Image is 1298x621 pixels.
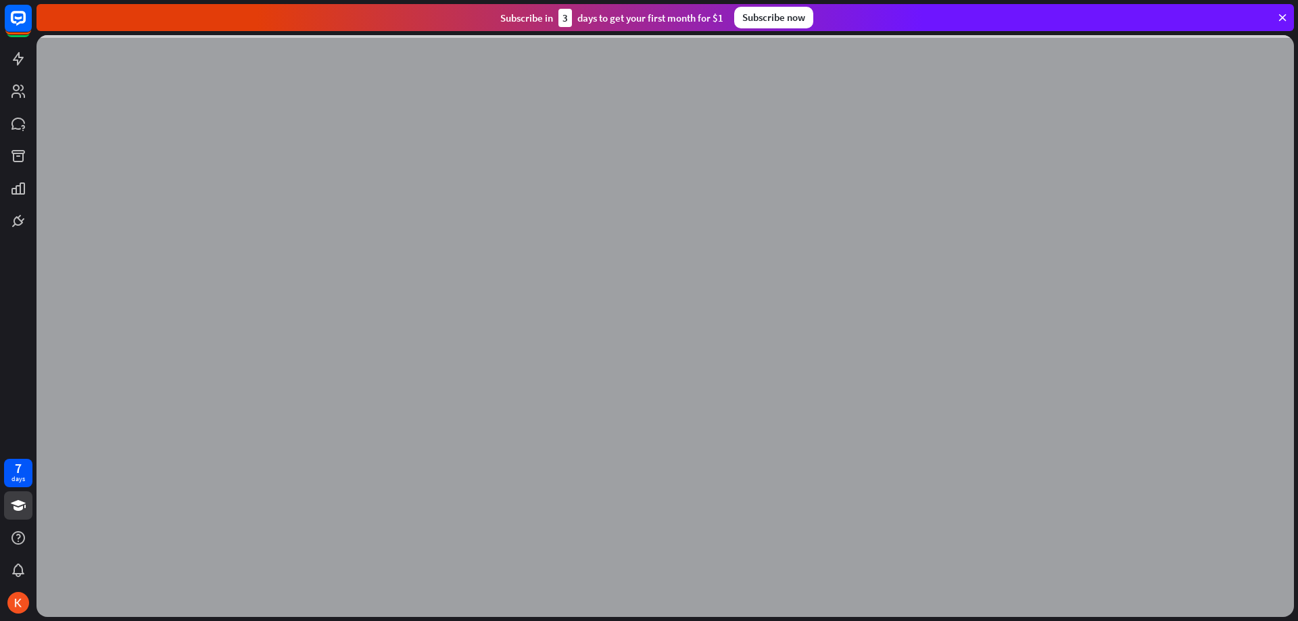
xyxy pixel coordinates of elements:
[11,474,25,484] div: days
[500,9,723,27] div: Subscribe in days to get your first month for $1
[734,7,813,28] div: Subscribe now
[15,462,22,474] div: 7
[558,9,572,27] div: 3
[4,459,32,487] a: 7 days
